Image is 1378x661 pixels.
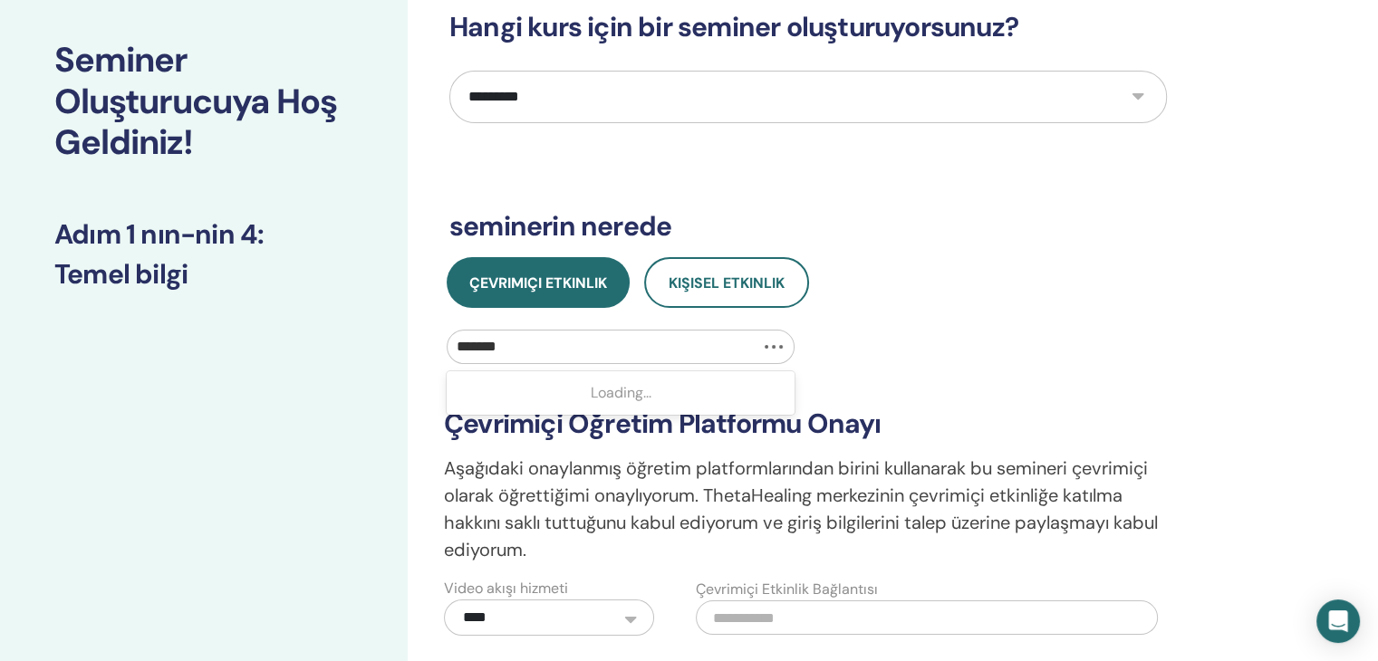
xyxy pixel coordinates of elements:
h2: Seminer Oluşturucuya Hoş Geldiniz! [54,40,353,164]
button: Çevrimiçi Etkinlik [447,257,630,308]
h3: Adım 1 nın-nin 4 : [54,218,353,251]
h3: Hangi kurs için bir seminer oluşturuyorsunuz? [449,11,1167,43]
label: Çevrimiçi Etkinlik Bağlantısı [696,579,878,600]
label: Video akışı hizmeti [444,578,568,599]
span: Çevrimiçi Etkinlik [469,273,607,292]
div: Loading... [447,375,795,411]
p: Aşağıdaki onaylanmış öğretim platformlarından birini kullanarak bu semineri çevrimiçi olarak öğre... [444,455,1172,563]
span: Kişisel Etkinlik [669,273,785,292]
h3: Temel bilgi [54,258,353,291]
button: Kişisel Etkinlik [644,257,809,308]
h3: Çevrimiçi Öğretim Platformu Onayı [444,407,1172,440]
div: Open Intercom Messenger [1316,599,1360,643]
h3: seminerin nerede [449,210,1167,243]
